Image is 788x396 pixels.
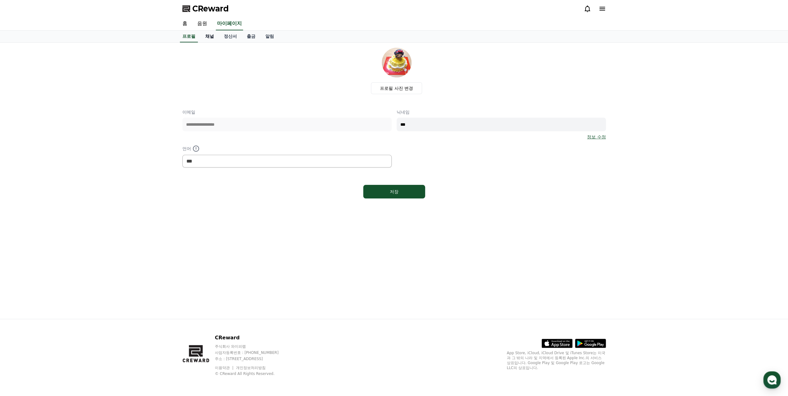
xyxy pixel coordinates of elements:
[177,17,192,30] a: 홈
[219,31,242,42] a: 정산서
[182,4,229,14] a: CReward
[215,356,290,361] p: 주소 : [STREET_ADDRESS]
[507,350,606,370] p: App Store, iCloud, iCloud Drive 및 iTunes Store는 미국과 그 밖의 나라 및 지역에서 등록된 Apple Inc.의 서비스 상표입니다. Goo...
[371,82,422,94] label: 프로필 사진 변경
[215,371,290,376] p: © CReward All Rights Reserved.
[192,17,212,30] a: 음원
[215,366,234,370] a: 이용약관
[397,109,606,115] p: 닉네임
[215,334,290,342] p: CReward
[80,196,119,212] a: 설정
[180,31,198,42] a: 프로필
[382,48,411,77] img: profile_image
[363,185,425,198] button: 저장
[2,196,41,212] a: 홈
[41,196,80,212] a: 대화
[215,344,290,349] p: 주식회사 와이피랩
[376,189,413,195] div: 저장
[215,350,290,355] p: 사업자등록번호 : [PHONE_NUMBER]
[236,366,266,370] a: 개인정보처리방침
[200,31,219,42] a: 채널
[57,206,64,211] span: 대화
[260,31,279,42] a: 알림
[96,206,103,211] span: 설정
[182,109,392,115] p: 이메일
[20,206,23,211] span: 홈
[182,145,392,152] p: 언어
[192,4,229,14] span: CReward
[587,134,606,140] a: 정보 수정
[242,31,260,42] a: 출금
[216,17,243,30] a: 마이페이지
